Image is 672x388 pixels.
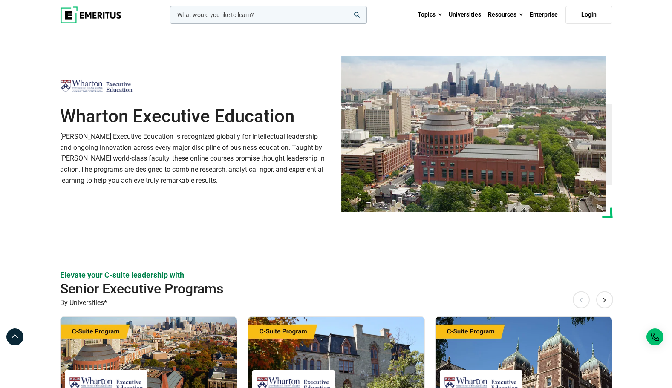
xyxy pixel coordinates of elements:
img: Wharton Executive Education [60,77,133,95]
a: Login [565,6,612,24]
h2: Senior Executive Programs [60,280,557,297]
img: Wharton Executive Education [341,56,606,212]
input: woocommerce-product-search-field-0 [170,6,367,24]
p: [PERSON_NAME] Executive Education is recognized globally for intellectual leadership and ongoing ... [60,131,331,186]
button: Previous [573,291,590,308]
p: By Universities* [60,297,612,308]
p: Elevate your C-suite leadership with [60,270,612,280]
button: Next [596,291,613,308]
h1: Wharton Executive Education [60,106,331,127]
